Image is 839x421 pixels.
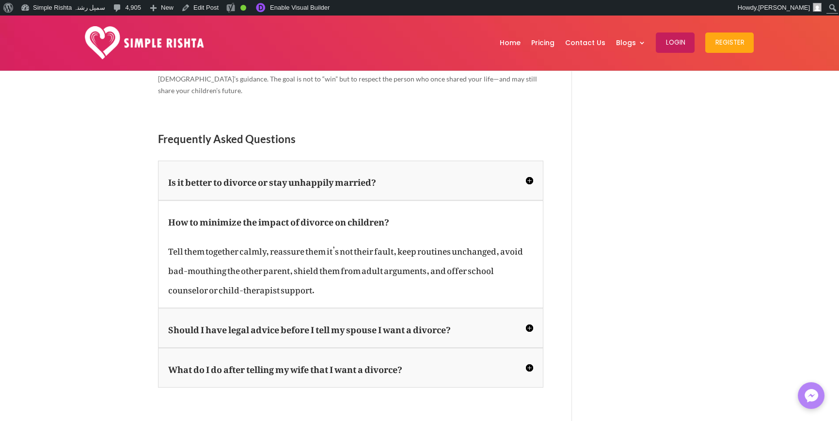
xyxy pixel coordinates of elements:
h5: What do I do after telling my wife that I want a divorce? [168,358,533,377]
a: Register [705,17,754,68]
img: Messenger [802,386,821,405]
h5: Should I have legal advice before I tell my spouse I want a divorce? [168,318,533,338]
a: Pricing [531,17,554,68]
button: Login [656,32,695,53]
h5: Is it better to divorce or stay unhappily married? [168,171,533,190]
h5: How to minimize the impact of divorce on children? [168,210,533,230]
span: Frequently Asked Questions [158,132,296,146]
a: Contact Us [565,17,605,68]
a: Blogs [616,17,645,68]
span: Tell them together calmly, reassure them it’s not their fault, keep routines unchanged, avoid bad... [168,239,523,298]
div: Good [240,5,246,11]
span: [PERSON_NAME] [758,4,810,11]
a: Login [656,17,695,68]
button: Register [705,32,754,53]
a: Home [499,17,520,68]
